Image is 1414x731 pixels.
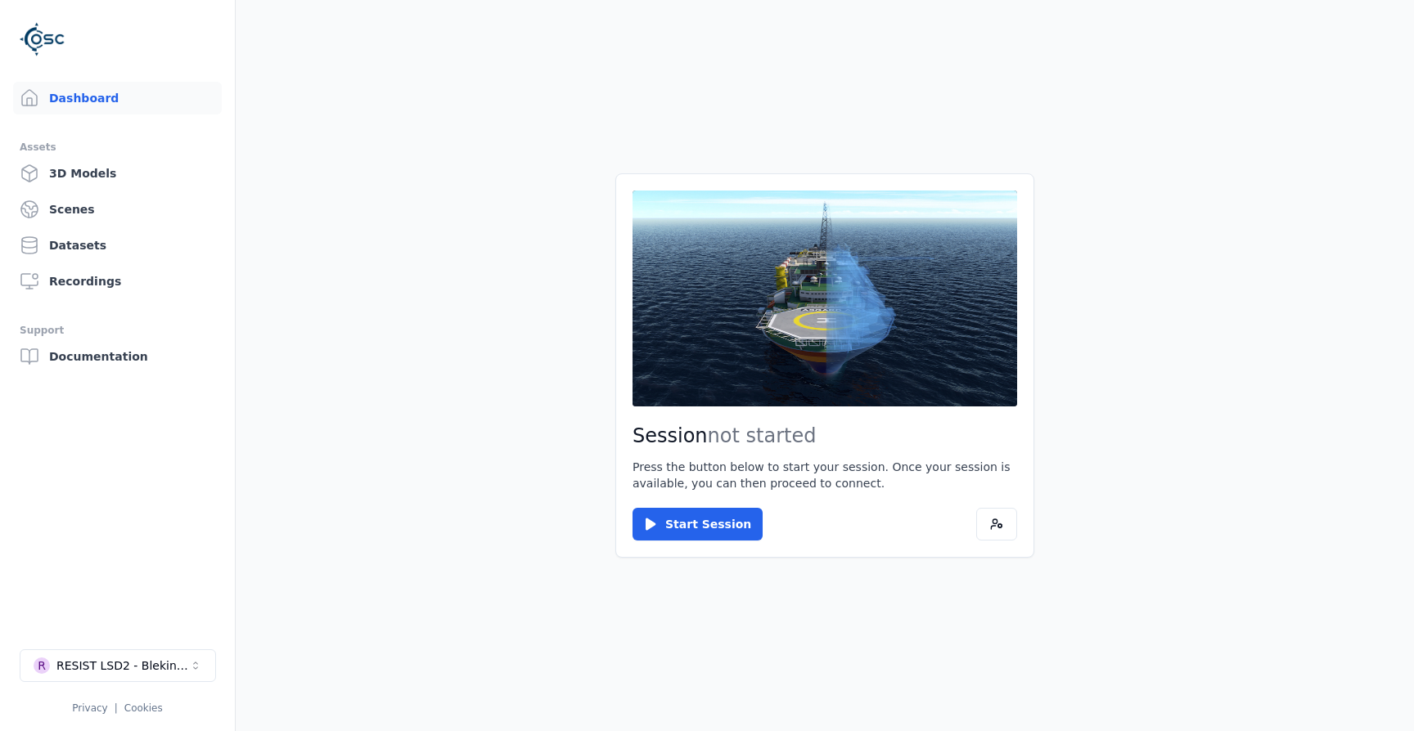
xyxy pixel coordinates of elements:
[708,424,817,447] span: not started
[20,321,215,340] div: Support
[56,657,189,674] div: RESIST LSD2 - Blekinge
[13,157,222,190] a: 3D Models
[124,702,163,714] a: Cookies
[633,459,1017,491] p: Press the button below to start your session. Once your session is available, you can then procee...
[34,657,50,674] div: R
[13,82,222,114] a: Dashboard
[20,649,216,682] button: Select a workspace
[13,229,222,262] a: Datasets
[20,137,215,157] div: Assets
[13,340,222,373] a: Documentation
[633,508,763,540] button: Start Session
[633,423,1017,449] h2: Session
[115,702,118,714] span: |
[13,193,222,226] a: Scenes
[20,16,65,62] img: Logo
[13,265,222,298] a: Recordings
[72,702,107,714] a: Privacy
